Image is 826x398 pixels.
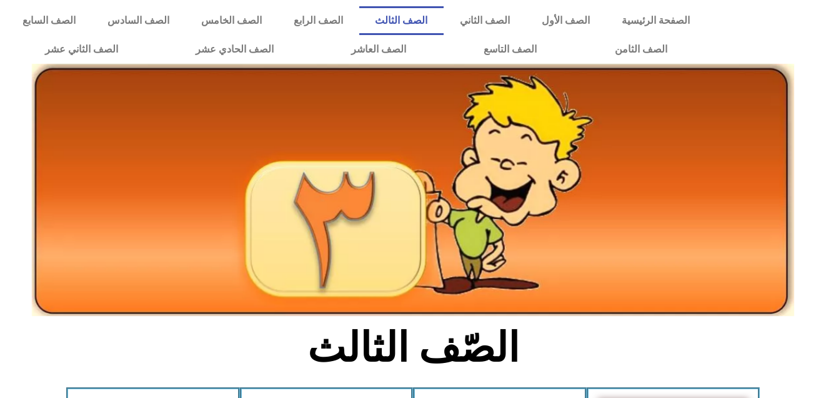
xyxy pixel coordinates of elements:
[6,35,157,64] a: الصف الثاني عشر
[525,6,605,35] a: الصف الأول
[185,6,277,35] a: الصف الخامس
[207,324,620,372] h2: الصّف الثالث
[575,35,705,64] a: الصف الثامن
[91,6,185,35] a: الصف السادس
[157,35,312,64] a: الصف الحادي عشر
[445,35,575,64] a: الصف التاسع
[605,6,705,35] a: الصفحة الرئيسية
[278,6,359,35] a: الصف الرابع
[6,6,91,35] a: الصف السابع
[312,35,445,64] a: الصف العاشر
[359,6,444,35] a: الصف الثالث
[444,6,525,35] a: الصف الثاني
